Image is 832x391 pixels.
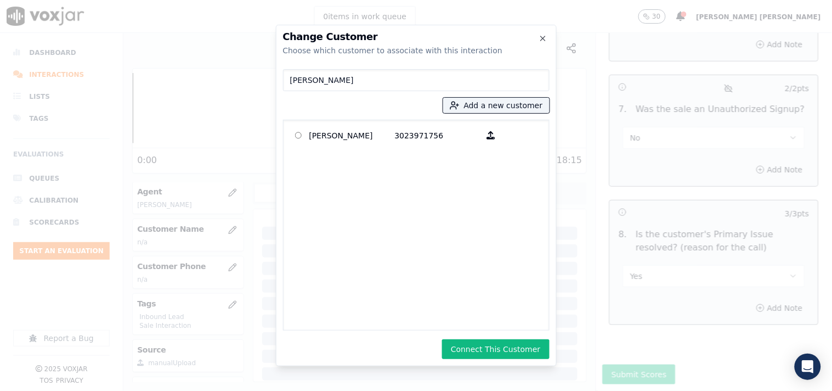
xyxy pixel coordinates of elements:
input: Search Customers [283,69,550,91]
button: Connect This Customer [442,339,549,359]
button: [PERSON_NAME] 3023971756 [480,127,502,144]
p: 3023971756 [395,127,480,144]
div: Open Intercom Messenger [795,354,821,380]
div: Choose which customer to associate with this interaction [283,45,550,56]
button: Add a new customer [443,98,550,113]
p: [PERSON_NAME] [309,127,395,144]
h2: Change Customer [283,32,550,42]
input: [PERSON_NAME] 3023971756 [295,132,302,139]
